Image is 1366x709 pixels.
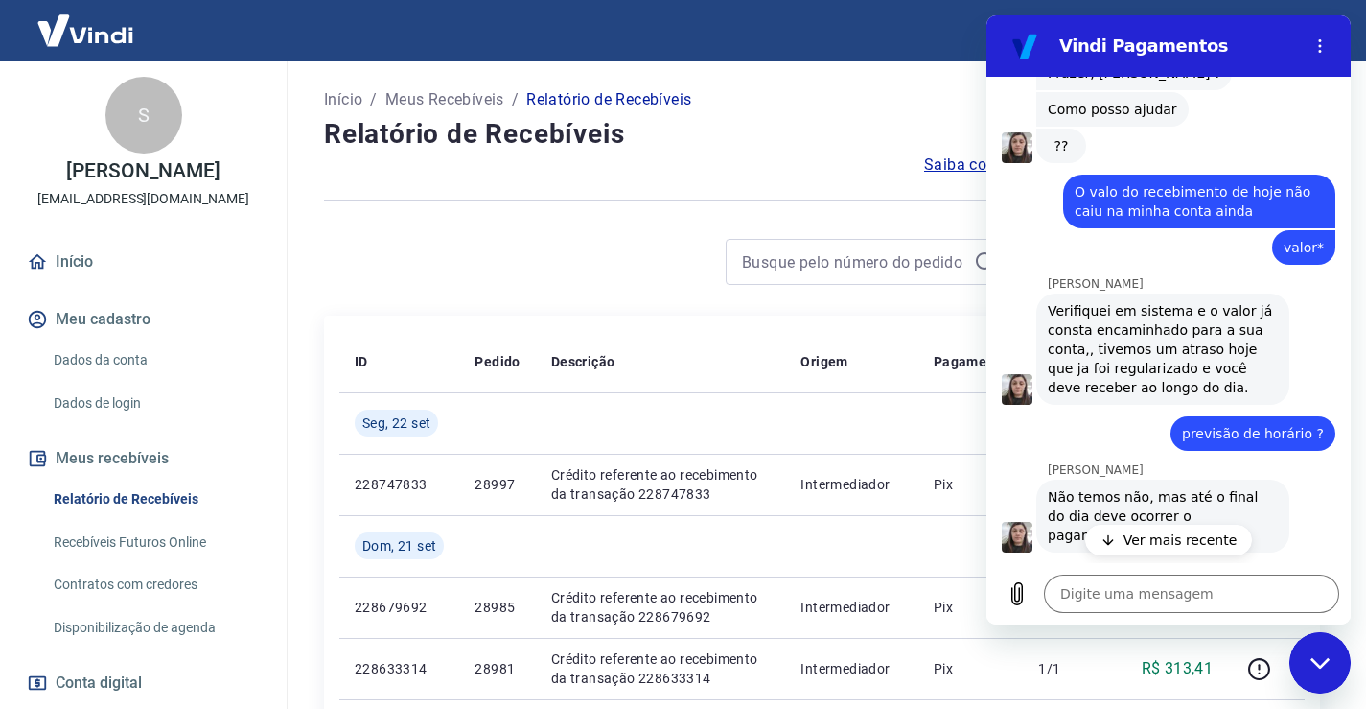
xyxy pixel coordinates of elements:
[23,1,148,59] img: Vindi
[934,598,1008,617] p: Pix
[362,536,436,555] span: Dom, 21 set
[46,565,264,604] a: Contratos com credores
[46,608,264,648] a: Disponibilização de agenda
[551,465,771,504] p: Crédito referente ao recebimento da transação 228747833
[1274,13,1343,49] button: Sair
[742,248,966,276] input: Busque pelo número do pedido
[526,88,691,111] p: Relatório de Recebíveis
[924,154,1320,177] a: Saiba como funciona a programação dos recebimentos
[355,475,444,494] p: 228747833
[370,88,377,111] p: /
[475,352,520,371] p: Pedido
[46,480,264,519] a: Relatório de Recebíveis
[105,77,182,154] div: S
[355,352,368,371] p: ID
[66,161,220,181] p: [PERSON_NAME]
[46,384,264,423] a: Dados de login
[475,598,520,617] p: 28985
[1142,657,1214,680] p: R$ 313,41
[46,523,264,562] a: Recebíveis Futuros Online
[23,437,264,480] button: Meus recebíveis
[56,670,142,697] span: Conta digital
[800,598,902,617] p: Intermediador
[800,352,847,371] p: Origem
[1289,632,1351,694] iframe: Botão para iniciar a janela de mensagens, 3 mensagens não lidas
[934,352,1008,371] p: Pagamento
[475,659,520,678] p: 28981
[355,598,444,617] p: 228679692
[551,650,771,688] p: Crédito referente ao recebimento da transação 228633314
[1038,659,1095,678] p: 1/1
[324,88,362,111] a: Início
[23,298,264,341] button: Meu cadastro
[46,341,264,380] a: Dados da conta
[362,414,430,433] span: Seg, 22 set
[551,588,771,626] p: Crédito referente ao recebimento da transação 228679692
[551,352,615,371] p: Descrição
[800,659,902,678] p: Intermediador
[512,88,519,111] p: /
[475,475,520,494] p: 28997
[23,241,264,283] a: Início
[385,88,504,111] a: Meus Recebíveis
[355,659,444,678] p: 228633314
[23,662,264,704] a: Conta digital
[934,475,1008,494] p: Pix
[934,659,1008,678] p: Pix
[324,115,1320,154] h4: Relatório de Recebíveis
[800,475,902,494] p: Intermediador
[986,15,1351,625] iframe: Janela de mensagens
[37,189,249,209] p: [EMAIL_ADDRESS][DOMAIN_NAME]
